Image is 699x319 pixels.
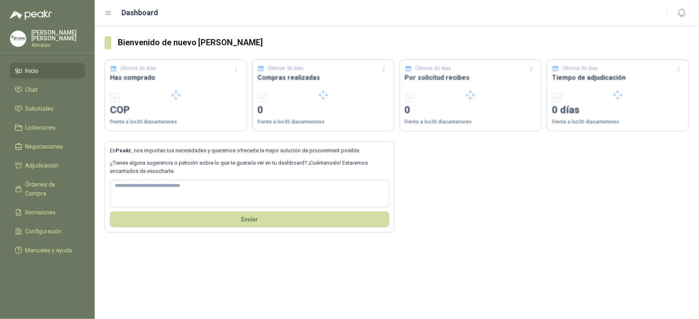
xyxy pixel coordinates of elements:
[26,208,56,217] span: Remisiones
[116,147,131,154] b: Peakr
[26,227,62,236] span: Configuración
[26,180,77,198] span: Órdenes de Compra
[10,82,85,98] a: Chat
[10,120,85,135] a: Licitaciones
[122,7,159,19] h1: Dashboard
[110,159,389,176] p: ¿Tienes alguna sugerencia o petición sobre lo que te gustaría ver en tu dashboard? ¡Cuéntanoslo! ...
[118,36,689,49] h3: Bienvenido de nuevo [PERSON_NAME]
[26,66,39,75] span: Inicio
[10,10,52,20] img: Logo peakr
[10,139,85,154] a: Negociaciones
[26,85,38,94] span: Chat
[10,242,85,258] a: Manuales y ayuda
[26,104,54,113] span: Solicitudes
[31,30,85,41] p: [PERSON_NAME] [PERSON_NAME]
[10,158,85,173] a: Adjudicación
[110,147,389,155] p: En , nos importan tus necesidades y queremos ofrecerte la mejor solución de procurement posible.
[26,246,72,255] span: Manuales y ayuda
[10,224,85,239] a: Configuración
[31,43,85,48] p: Almatec
[110,212,389,227] button: Envíar
[26,123,56,132] span: Licitaciones
[26,161,59,170] span: Adjudicación
[10,205,85,220] a: Remisiones
[10,177,85,201] a: Órdenes de Compra
[10,101,85,116] a: Solicitudes
[10,63,85,79] a: Inicio
[10,31,26,47] img: Company Logo
[26,142,63,151] span: Negociaciones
